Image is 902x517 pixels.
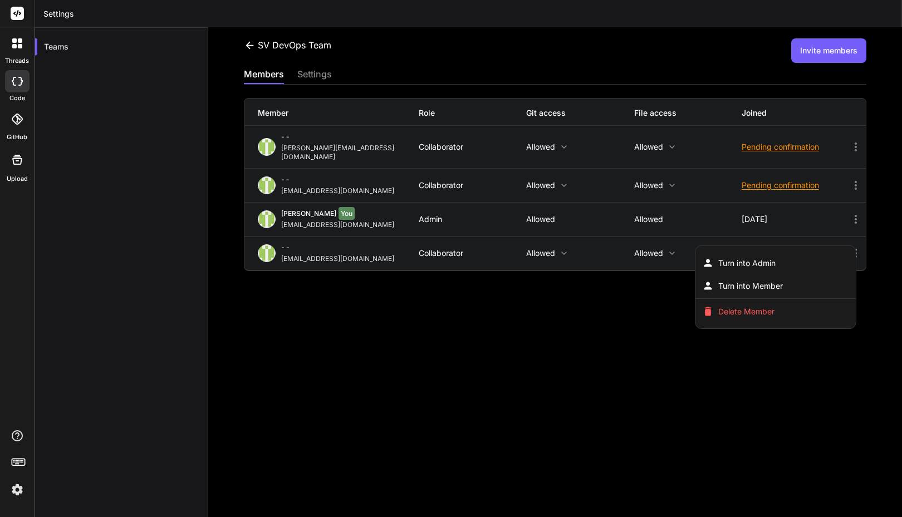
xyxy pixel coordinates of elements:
label: code [9,93,25,103]
label: GitHub [7,132,27,142]
span: Turn into Admin [718,258,776,269]
label: threads [5,56,29,66]
img: settings [8,480,27,499]
label: Upload [7,174,28,184]
span: Turn into Member [718,280,783,292]
span: Delete Member [718,306,774,317]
